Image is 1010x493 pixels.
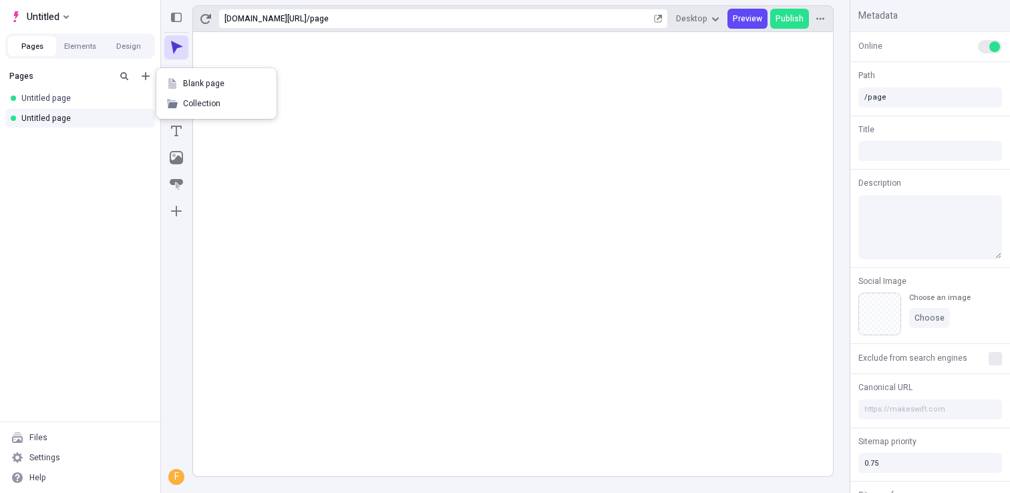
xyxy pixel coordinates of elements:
[909,308,950,328] button: Choose
[170,470,183,484] div: F
[770,9,809,29] button: Publish
[909,293,971,303] div: Choose an image
[164,172,188,196] button: Button
[29,432,47,443] div: Files
[858,69,875,81] span: Path
[776,13,804,24] span: Publish
[310,13,651,24] div: page
[858,124,874,136] span: Title
[164,119,188,143] button: Text
[858,275,906,287] span: Social Image
[307,13,310,24] div: /
[858,177,901,189] span: Description
[27,9,59,25] span: Untitled
[727,9,768,29] button: Preview
[56,36,104,56] button: Elements
[29,472,46,483] div: Help
[5,7,74,27] button: Select site
[733,13,762,24] span: Preview
[858,381,912,393] span: Canonical URL
[156,68,277,119] div: Add new
[914,313,945,323] span: Choose
[183,78,266,89] span: Blank page
[858,40,882,52] span: Online
[9,71,111,81] div: Pages
[8,36,56,56] button: Pages
[671,9,725,29] button: Desktop
[29,452,60,463] div: Settings
[858,399,1002,420] input: https://makeswift.com
[858,436,916,448] span: Sitemap priority
[858,352,967,364] span: Exclude from search engines
[21,93,144,104] div: Untitled page
[138,68,154,84] button: Add new
[21,113,144,124] div: Untitled page
[164,146,188,170] button: Image
[224,13,307,24] div: [URL][DOMAIN_NAME]
[183,98,266,109] span: Collection
[676,13,707,24] span: Desktop
[104,36,152,56] button: Design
